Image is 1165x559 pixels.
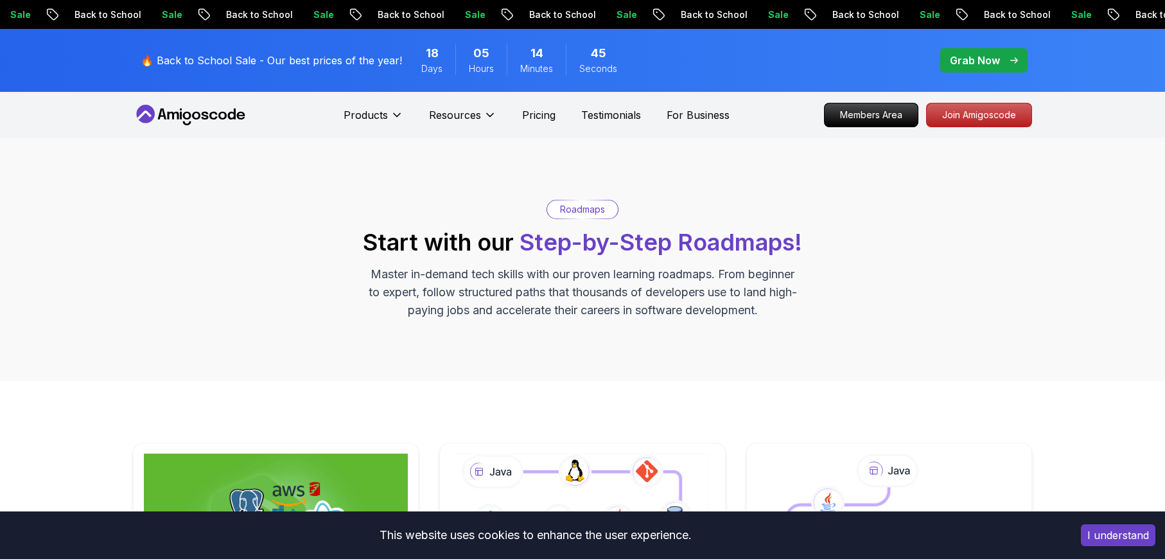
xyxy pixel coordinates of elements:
p: Sale [453,8,495,21]
p: Resources [429,107,481,123]
h2: Start with our [363,229,802,255]
a: For Business [667,107,730,123]
span: Days [421,62,442,75]
button: Products [344,107,403,133]
a: Pricing [522,107,556,123]
div: This website uses cookies to enhance the user experience. [10,521,1062,549]
a: Join Amigoscode [926,103,1032,127]
p: Back to School [972,8,1060,21]
p: Members Area [825,103,918,127]
p: 🔥 Back to School Sale - Our best prices of the year! [141,53,402,68]
span: 14 Minutes [530,44,543,62]
p: Back to School [63,8,150,21]
p: Back to School [669,8,757,21]
p: Sale [908,8,949,21]
span: 5 Hours [473,44,489,62]
span: Hours [469,62,494,75]
span: Minutes [520,62,553,75]
p: Back to School [366,8,453,21]
span: 45 Seconds [591,44,606,62]
button: Accept cookies [1081,524,1155,546]
p: Sale [1060,8,1101,21]
span: Step-by-Step Roadmaps! [520,228,802,256]
p: Sale [757,8,798,21]
span: Seconds [579,62,617,75]
p: Back to School [518,8,605,21]
p: Sale [605,8,646,21]
button: Resources [429,107,496,133]
a: Members Area [824,103,918,127]
p: Back to School [821,8,908,21]
p: Sale [302,8,343,21]
p: Join Amigoscode [927,103,1031,127]
p: Back to School [215,8,302,21]
p: Roadmaps [560,203,605,216]
p: Grab Now [950,53,1000,68]
span: 18 Days [426,44,439,62]
p: Products [344,107,388,123]
a: Testimonials [581,107,641,123]
p: Sale [150,8,191,21]
p: Master in-demand tech skills with our proven learning roadmaps. From beginner to expert, follow s... [367,265,798,319]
